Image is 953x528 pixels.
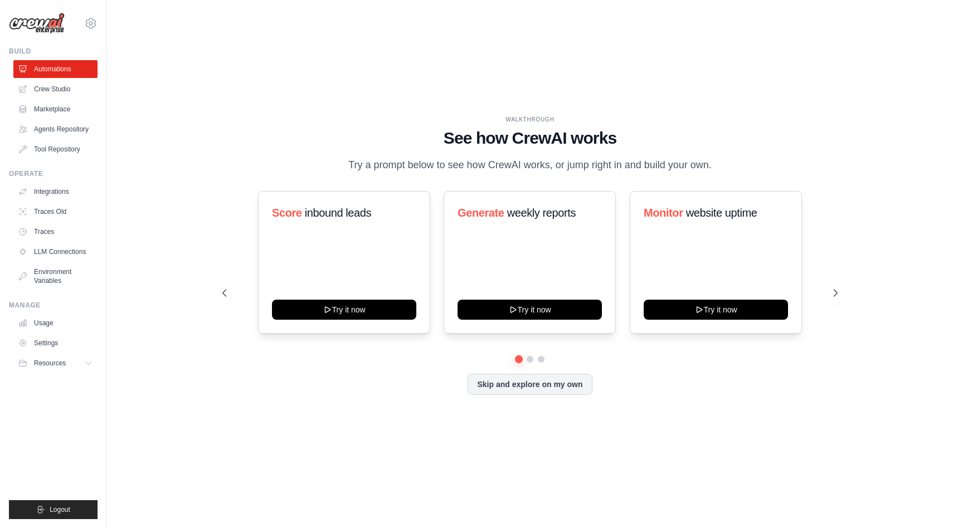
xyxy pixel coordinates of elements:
[9,301,98,310] div: Manage
[13,120,98,138] a: Agents Repository
[9,169,98,178] div: Operate
[13,183,98,201] a: Integrations
[34,359,66,368] span: Resources
[9,47,98,56] div: Build
[272,300,416,320] button: Try it now
[644,300,788,320] button: Try it now
[458,300,602,320] button: Try it now
[9,500,98,519] button: Logout
[13,140,98,158] a: Tool Repository
[9,13,65,34] img: Logo
[50,505,70,514] span: Logout
[13,60,98,78] a: Automations
[13,80,98,98] a: Crew Studio
[343,157,717,173] p: Try a prompt below to see how CrewAI works, or jump right in and build your own.
[13,223,98,241] a: Traces
[305,207,371,219] span: inbound leads
[13,334,98,352] a: Settings
[272,207,302,219] span: Score
[458,207,504,219] span: Generate
[13,243,98,261] a: LLM Connections
[13,263,98,290] a: Environment Variables
[13,203,98,221] a: Traces Old
[222,115,838,124] div: WALKTHROUGH
[685,207,757,219] span: website uptime
[13,354,98,372] button: Resources
[644,207,683,219] span: Monitor
[468,374,592,395] button: Skip and explore on my own
[13,314,98,332] a: Usage
[222,128,838,148] h1: See how CrewAI works
[507,207,576,219] span: weekly reports
[13,100,98,118] a: Marketplace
